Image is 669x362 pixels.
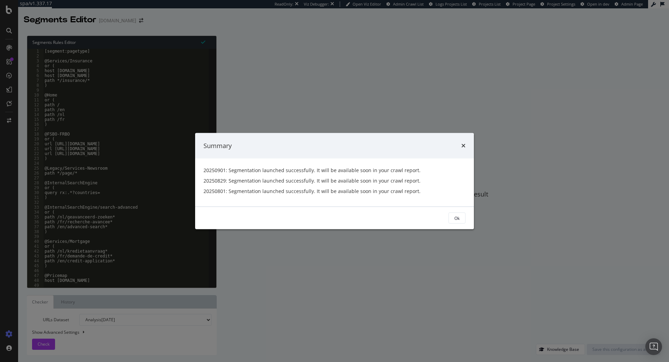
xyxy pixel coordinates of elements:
div: times [461,141,466,150]
div: Ok [454,215,460,221]
button: Ok [448,213,466,224]
p: 20250829: Segmentation launched successfully. It will be available soon in your crawl report. [203,177,466,184]
p: 20250801: Segmentation launched successfully. It will be available soon in your crawl report. [203,188,466,195]
div: modal [195,133,474,229]
div: Summary [203,141,232,150]
div: Open Intercom Messenger [645,338,662,355]
p: 20250901: Segmentation launched successfully. It will be available soon in your crawl report. [203,167,466,174]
